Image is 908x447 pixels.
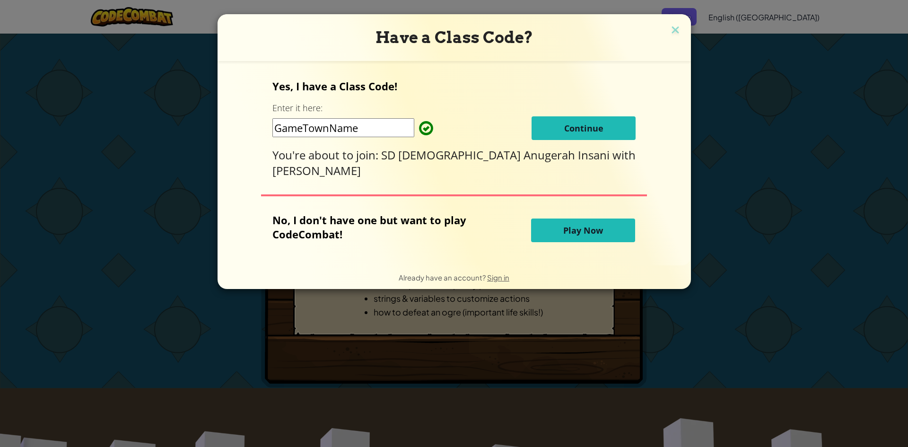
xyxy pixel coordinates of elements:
button: Play Now [531,219,635,242]
span: SD [DEMOGRAPHIC_DATA] Anugerah Insani [381,147,612,163]
label: Enter it here: [272,102,323,114]
button: Continue [532,116,636,140]
span: [PERSON_NAME] [272,163,361,178]
span: You're about to join: [272,147,381,163]
span: with [612,147,636,163]
a: Sign in [487,273,509,282]
span: Continue [564,123,603,134]
span: Have a Class Code? [375,28,533,47]
span: Play Now [563,225,603,236]
p: No, I don't have one but want to play CodeCombat! [272,213,483,241]
img: close icon [669,24,681,38]
span: Already have an account? [399,273,487,282]
p: Yes, I have a Class Code! [272,79,636,93]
